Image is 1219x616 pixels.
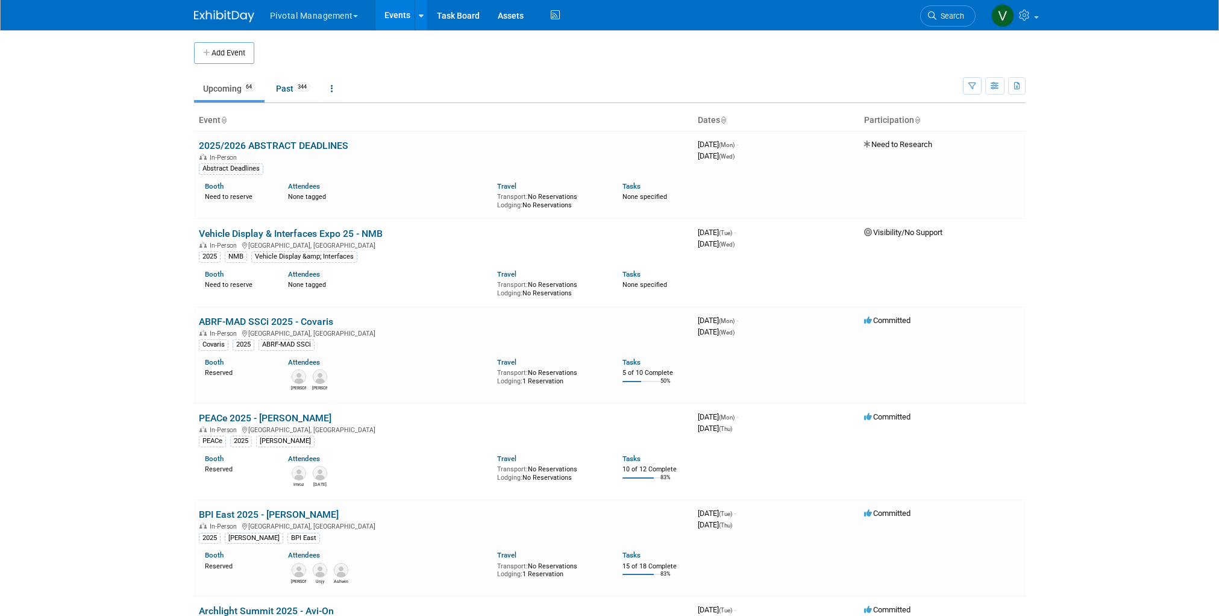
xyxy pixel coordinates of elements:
div: No Reservations No Reservations [497,278,604,297]
div: Omar El-Ghouch [291,577,306,585]
span: (Wed) [719,329,735,336]
a: Attendees [288,358,320,366]
span: Committed [864,605,910,614]
img: Imroz Ghangas [292,466,306,480]
a: Attendees [288,454,320,463]
span: Lodging: [497,289,522,297]
th: Event [194,110,693,131]
span: [DATE] [698,327,735,336]
span: [DATE] [698,228,736,237]
span: [DATE] [698,239,735,248]
a: Past344 [267,77,319,100]
td: 83% [660,571,671,587]
span: Need to Research [864,140,932,149]
span: 344 [294,83,310,92]
a: Tasks [622,182,641,190]
span: [DATE] [698,509,736,518]
span: (Tue) [719,607,732,614]
div: None tagged [288,278,488,289]
a: Tasks [622,358,641,366]
a: Search [920,5,976,27]
div: 2025 [233,339,254,350]
td: 50% [660,378,671,394]
div: Reserved [205,560,271,571]
span: - [736,140,738,149]
span: In-Person [210,242,240,250]
div: Melissa Gabello [291,384,306,391]
span: Committed [864,412,910,421]
a: Tasks [622,270,641,278]
div: BPI East [287,533,320,544]
span: None specified [622,281,667,289]
div: Unjy Park [312,577,327,585]
div: Need to reserve [205,278,271,289]
a: Booth [205,551,224,559]
a: Sort by Participation Type [914,115,920,125]
a: Booth [205,270,224,278]
span: - [734,605,736,614]
a: Sort by Event Name [221,115,227,125]
a: Attendees [288,551,320,559]
span: (Mon) [719,414,735,421]
div: Abstract Deadlines [199,163,263,174]
span: [DATE] [698,316,738,325]
div: [PERSON_NAME] [256,436,315,447]
td: 83% [660,474,671,491]
a: BPI East 2025 - [PERSON_NAME] [199,509,339,520]
span: (Mon) [719,318,735,324]
div: 2025 [230,436,252,447]
img: ExhibitDay [194,10,254,22]
span: Committed [864,509,910,518]
a: Booth [205,454,224,463]
span: - [736,412,738,421]
span: [DATE] [698,520,732,529]
a: 2025/2026 ABSTRACT DEADLINES [199,140,348,151]
div: [GEOGRAPHIC_DATA], [GEOGRAPHIC_DATA] [199,240,688,250]
div: [GEOGRAPHIC_DATA], [GEOGRAPHIC_DATA] [199,424,688,434]
th: Participation [859,110,1026,131]
div: Raja Srinivas [312,480,327,488]
a: Tasks [622,551,641,559]
span: Lodging: [497,377,522,385]
span: [DATE] [698,412,738,421]
a: Attendees [288,270,320,278]
div: 2025 [199,533,221,544]
span: (Mon) [719,142,735,148]
a: Travel [497,454,516,463]
span: In-Person [210,523,240,530]
img: In-Person Event [199,523,207,529]
div: [PERSON_NAME] [225,533,283,544]
span: Transport: [497,193,528,201]
a: Travel [497,358,516,366]
span: Lodging: [497,474,522,482]
a: Attendees [288,182,320,190]
span: - [734,509,736,518]
a: Travel [497,551,516,559]
span: In-Person [210,426,240,434]
img: Melissa Gabello [292,369,306,384]
span: Search [936,11,964,20]
img: Valerie Weld [991,4,1014,27]
div: Vehicle Display &amp; Interfaces [251,251,357,262]
span: [DATE] [698,424,732,433]
a: Upcoming64 [194,77,265,100]
button: Add Event [194,42,254,64]
div: 15 of 18 Complete [622,562,688,571]
img: In-Person Event [199,426,207,432]
span: [DATE] [698,140,738,149]
a: Booth [205,182,224,190]
a: Vehicle Display & Interfaces Expo 25 - NMB [199,228,383,239]
div: Covaris [199,339,228,350]
span: None specified [622,193,667,201]
div: 5 of 10 Complete [622,369,688,377]
span: Lodging: [497,570,522,578]
div: None tagged [288,190,488,201]
span: - [736,316,738,325]
div: NMB [225,251,247,262]
span: (Thu) [719,522,732,529]
span: Transport: [497,281,528,289]
span: Visibility/No Support [864,228,942,237]
span: Lodging: [497,201,522,209]
th: Dates [693,110,859,131]
span: [DATE] [698,605,736,614]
